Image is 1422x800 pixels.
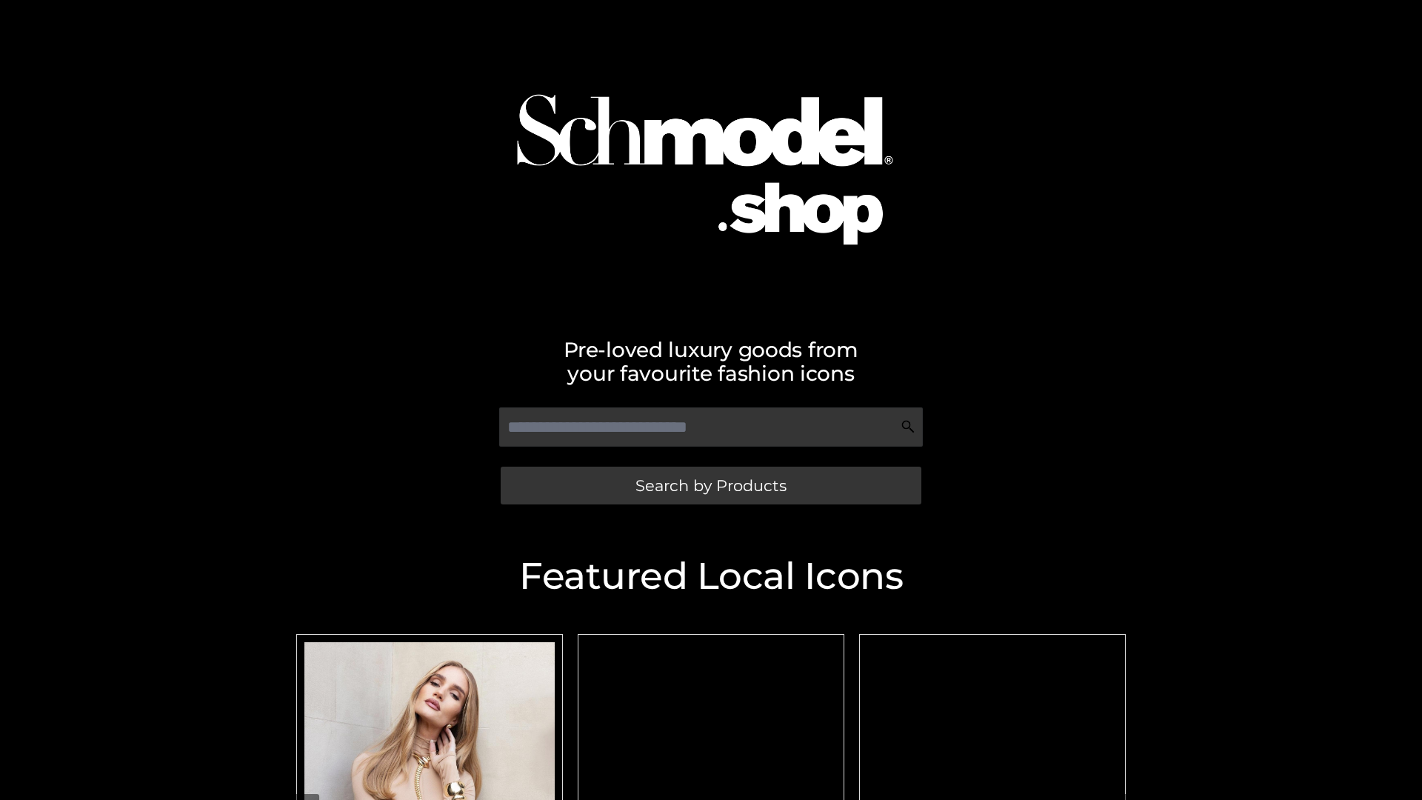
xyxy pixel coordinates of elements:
h2: Pre-loved luxury goods from your favourite fashion icons [289,338,1133,385]
img: Search Icon [901,419,915,434]
a: Search by Products [501,467,921,504]
span: Search by Products [635,478,787,493]
h2: Featured Local Icons​ [289,558,1133,595]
